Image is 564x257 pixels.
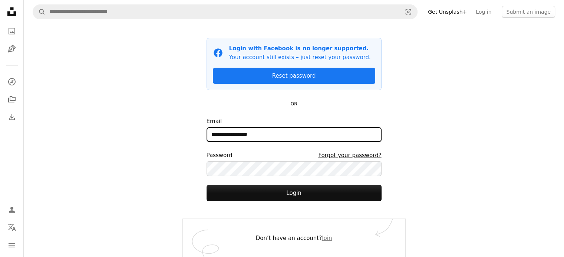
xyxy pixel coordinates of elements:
[4,238,19,253] button: Menu
[4,24,19,38] a: Photos
[33,5,46,19] button: Search Unsplash
[4,4,19,21] a: Home — Unsplash
[399,5,417,19] button: Visual search
[4,202,19,217] a: Log in / Sign up
[502,6,555,18] button: Submit an image
[318,151,381,160] a: Forgot your password?
[207,117,382,142] label: Email
[423,6,471,18] a: Get Unsplash+
[33,4,418,19] form: Find visuals sitewide
[471,6,496,18] a: Log in
[322,235,332,241] a: Join
[207,161,382,176] input: PasswordForgot your password?
[4,110,19,125] a: Download History
[291,101,297,106] small: OR
[4,92,19,107] a: Collections
[213,68,375,84] a: Reset password
[4,220,19,235] button: Language
[4,74,19,89] a: Explore
[229,53,371,62] p: Your account still exists – just reset your password.
[207,151,382,160] div: Password
[229,44,371,53] p: Login with Facebook is no longer supported.
[207,127,382,142] input: Email
[4,41,19,56] a: Illustrations
[207,185,382,201] button: Login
